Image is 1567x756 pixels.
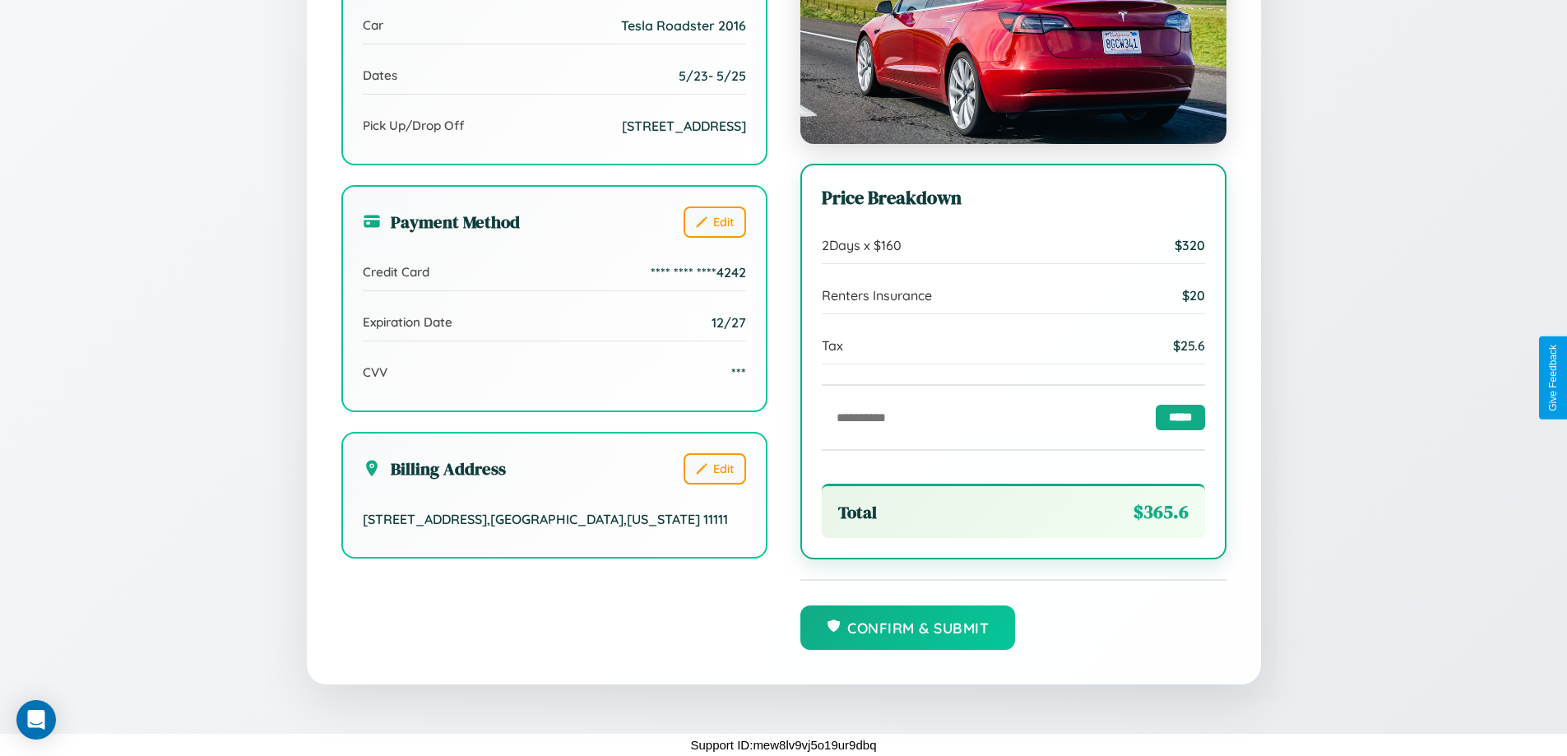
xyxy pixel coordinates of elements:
[363,17,383,33] span: Car
[363,511,728,527] span: [STREET_ADDRESS] , [GEOGRAPHIC_DATA] , [US_STATE] 11111
[363,264,429,280] span: Credit Card
[838,500,877,524] span: Total
[800,605,1016,650] button: Confirm & Submit
[1134,499,1189,525] span: $ 365.6
[822,287,932,304] span: Renters Insurance
[679,67,746,84] span: 5 / 23 - 5 / 25
[822,237,902,253] span: 2 Days x $ 160
[363,210,520,234] h3: Payment Method
[822,185,1205,211] h3: Price Breakdown
[684,206,746,238] button: Edit
[712,314,746,331] span: 12/27
[684,453,746,485] button: Edit
[363,314,452,330] span: Expiration Date
[691,734,877,756] p: Support ID: mew8lv9vj5o19ur9dbq
[363,118,465,133] span: Pick Up/Drop Off
[363,457,506,480] h3: Billing Address
[1173,337,1205,354] span: $ 25.6
[16,700,56,740] div: Open Intercom Messenger
[622,118,746,134] span: [STREET_ADDRESS]
[363,67,397,83] span: Dates
[1182,287,1205,304] span: $ 20
[1175,237,1205,253] span: $ 320
[822,337,843,354] span: Tax
[363,364,387,380] span: CVV
[1547,345,1559,411] div: Give Feedback
[621,17,746,34] span: Tesla Roadster 2016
